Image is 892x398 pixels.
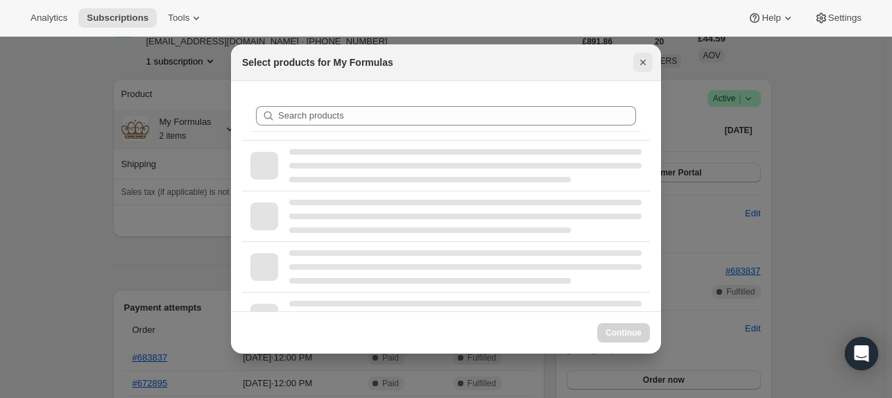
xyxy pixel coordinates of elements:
[87,12,148,24] span: Subscriptions
[762,12,780,24] span: Help
[160,8,212,28] button: Tools
[806,8,870,28] button: Settings
[78,8,157,28] button: Subscriptions
[31,12,67,24] span: Analytics
[739,8,803,28] button: Help
[828,12,861,24] span: Settings
[278,106,636,126] input: Search products
[168,12,189,24] span: Tools
[22,8,76,28] button: Analytics
[845,337,878,370] div: Open Intercom Messenger
[633,53,653,72] button: Close
[242,55,393,69] h2: Select products for My Formulas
